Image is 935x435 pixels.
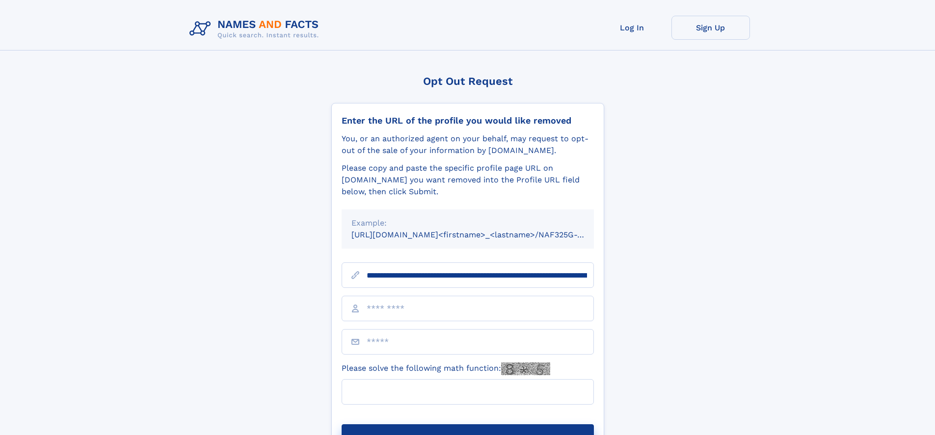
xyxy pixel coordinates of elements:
[593,16,671,40] a: Log In
[351,230,613,239] small: [URL][DOMAIN_NAME]<firstname>_<lastname>/NAF325G-xxxxxxxx
[351,217,584,229] div: Example:
[186,16,327,42] img: Logo Names and Facts
[342,162,594,198] div: Please copy and paste the specific profile page URL on [DOMAIN_NAME] you want removed into the Pr...
[342,115,594,126] div: Enter the URL of the profile you would like removed
[331,75,604,87] div: Opt Out Request
[342,133,594,156] div: You, or an authorized agent on your behalf, may request to opt-out of the sale of your informatio...
[671,16,750,40] a: Sign Up
[342,362,550,375] label: Please solve the following math function:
